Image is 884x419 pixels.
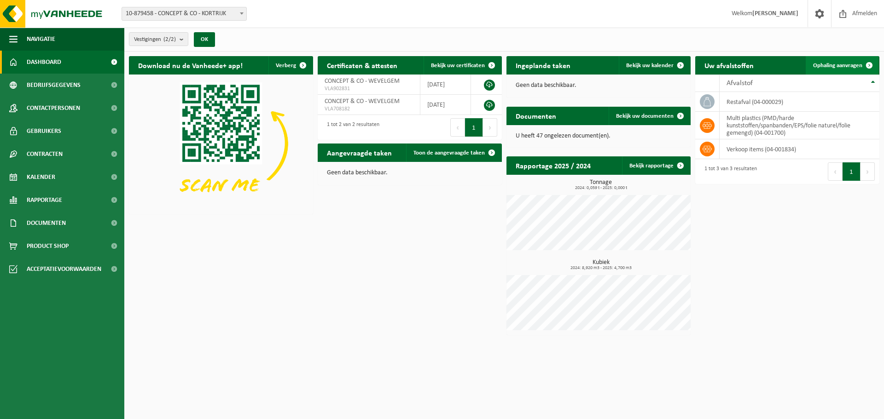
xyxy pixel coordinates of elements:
span: Bekijk uw kalender [626,63,674,69]
p: Geen data beschikbaar. [327,170,493,176]
h2: Documenten [506,107,565,125]
td: [DATE] [420,95,471,115]
span: Vestigingen [134,33,176,46]
a: Bekijk rapportage [622,156,690,175]
span: Navigatie [27,28,55,51]
span: Kalender [27,166,55,189]
h3: Tonnage [511,179,691,190]
span: 10-879458 - CONCEPT & CO - KORTRIJK [122,7,247,21]
button: Next [483,118,497,137]
span: Afvalstof [727,80,753,87]
span: CONCEPT & CO - WEVELGEM [325,98,400,105]
span: 2024: 8,920 m3 - 2025: 4,700 m3 [511,266,691,270]
span: Product Shop [27,235,69,258]
span: Gebruikers [27,120,61,143]
span: Bedrijfsgegevens [27,74,81,97]
h2: Certificaten & attesten [318,56,407,74]
a: Toon de aangevraagde taken [406,143,501,162]
button: Vestigingen(2/2) [129,32,188,46]
div: 1 tot 3 van 3 resultaten [700,161,757,182]
span: CONCEPT & CO - WEVELGEM [325,78,400,85]
img: Download de VHEPlus App [129,75,313,212]
span: 10-879458 - CONCEPT & CO - KORTRIJK [122,7,246,20]
td: verkoop items (04-001834) [720,139,879,159]
button: Next [861,162,875,181]
td: [DATE] [420,75,471,95]
td: multi plastics (PMD/harde kunststoffen/spanbanden/EPS/folie naturel/folie gemengd) (04-001700) [720,112,879,139]
button: Verberg [268,56,312,75]
span: Contactpersonen [27,97,80,120]
a: Bekijk uw documenten [609,107,690,125]
span: VLA708182 [325,105,413,113]
a: Ophaling aanvragen [806,56,878,75]
h2: Aangevraagde taken [318,143,401,161]
button: OK [194,32,215,47]
p: Geen data beschikbaar. [516,82,681,89]
span: Dashboard [27,51,61,74]
span: Toon de aangevraagde taken [413,150,485,156]
span: Rapportage [27,189,62,212]
span: Acceptatievoorwaarden [27,258,101,281]
td: restafval (04-000029) [720,92,879,112]
button: 1 [465,118,483,137]
h2: Ingeplande taken [506,56,580,74]
button: 1 [843,162,861,181]
strong: [PERSON_NAME] [752,10,798,17]
h2: Rapportage 2025 / 2024 [506,156,600,174]
h2: Download nu de Vanheede+ app! [129,56,252,74]
a: Bekijk uw certificaten [424,56,501,75]
span: Documenten [27,212,66,235]
count: (2/2) [163,36,176,42]
h2: Uw afvalstoffen [695,56,763,74]
button: Previous [828,162,843,181]
a: Bekijk uw kalender [619,56,690,75]
div: 1 tot 2 van 2 resultaten [322,117,379,138]
p: U heeft 47 ongelezen document(en). [516,133,681,139]
span: Contracten [27,143,63,166]
span: 2024: 0,059 t - 2025: 0,000 t [511,186,691,190]
button: Previous [450,118,465,137]
span: Bekijk uw certificaten [431,63,485,69]
span: Verberg [276,63,296,69]
span: VLA902831 [325,85,413,92]
span: Bekijk uw documenten [616,113,674,119]
span: Ophaling aanvragen [813,63,862,69]
h3: Kubiek [511,259,691,270]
